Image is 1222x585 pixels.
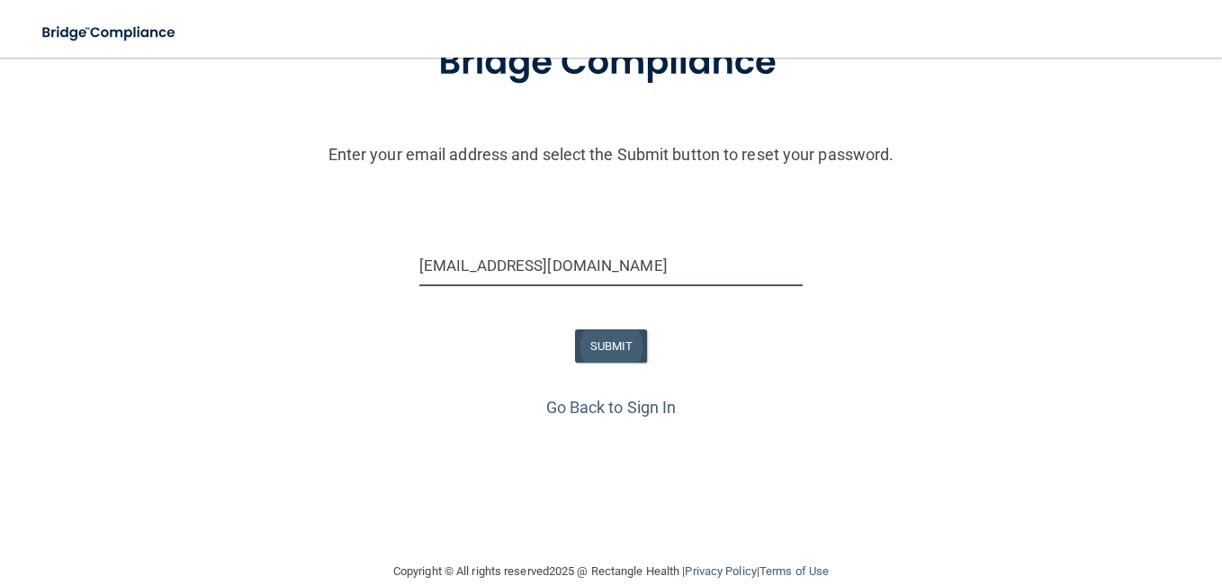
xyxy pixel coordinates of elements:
[546,398,677,417] a: Go Back to Sign In
[419,246,803,286] input: Email
[685,564,756,578] a: Privacy Policy
[27,14,193,51] img: bridge_compliance_login_screen.278c3ca4.svg
[401,16,821,110] img: bridge_compliance_login_screen.278c3ca4.svg
[759,564,829,578] a: Terms of Use
[575,329,648,363] button: SUBMIT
